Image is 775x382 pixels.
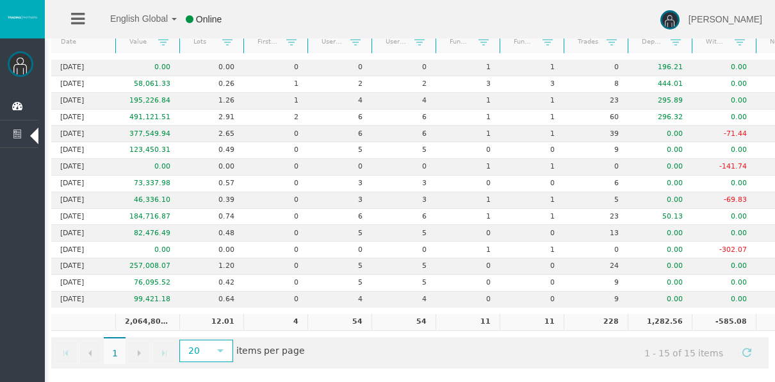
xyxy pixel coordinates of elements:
td: 0 [243,60,307,76]
td: 184,716.87 [115,209,179,226]
td: 5 [564,192,628,209]
td: 0.49 [179,142,243,159]
td: 0 [243,192,307,209]
td: 0.00 [628,292,692,308]
td: [DATE] [51,209,115,226]
td: 3 [307,176,371,192]
td: 0 [307,60,371,76]
td: 2.65 [179,126,243,142]
td: 82,476.49 [115,225,179,242]
a: Value [121,33,158,50]
td: -585.08 [692,314,756,331]
a: Lots [185,33,222,50]
a: Go to the next page [127,341,151,364]
td: [DATE] [51,110,115,126]
td: 0.00 [628,159,692,176]
td: 0.00 [179,159,243,176]
td: 9 [564,292,628,308]
td: 46,336.10 [115,192,179,209]
span: 20 [181,341,208,361]
td: 5 [371,275,436,292]
td: 444.01 [628,76,692,93]
td: 0.26 [179,76,243,93]
td: 0 [436,292,500,308]
td: 228 [564,314,628,331]
td: -302.07 [692,242,756,258]
td: 2 [371,76,436,93]
td: -141.74 [692,159,756,176]
td: 6 [371,209,436,226]
td: 0.64 [179,292,243,308]
td: 0.00 [115,60,179,76]
span: [PERSON_NAME] [689,14,762,24]
td: 0.00 [692,275,756,292]
td: [DATE] [51,258,115,275]
td: 6 [307,209,371,226]
td: 0.74 [179,209,243,226]
td: 11 [500,314,564,331]
td: 2 [307,76,371,93]
td: 195,226.84 [115,93,179,110]
span: English Global [94,13,168,24]
td: 0.00 [692,110,756,126]
td: 1 [436,60,500,76]
td: 1.20 [179,258,243,275]
td: 0.00 [179,60,243,76]
td: 0.00 [628,242,692,258]
td: 39 [564,126,628,142]
td: 0.39 [179,192,243,209]
td: 2.91 [179,110,243,126]
td: 0.00 [692,60,756,76]
td: 0 [243,242,307,258]
td: 1 [500,93,564,110]
td: 50.13 [628,209,692,226]
span: Go to the next page [134,348,144,358]
td: 5 [307,258,371,275]
td: 0 [243,142,307,159]
td: 3 [371,192,436,209]
td: 0 [307,159,371,176]
td: 8 [564,76,628,93]
td: 60 [564,110,628,126]
td: [DATE] [51,60,115,76]
td: 0.00 [628,192,692,209]
td: [DATE] [51,225,115,242]
td: 0 [564,60,628,76]
td: 2,064,802.14 [115,314,179,331]
a: Deposits [633,33,671,50]
td: 5 [307,225,371,242]
td: 1 [500,242,564,258]
td: 0.00 [628,126,692,142]
a: First trade [249,33,286,50]
td: 3 [436,76,500,93]
td: 0 [436,258,500,275]
td: 11 [436,314,500,331]
td: 0 [436,176,500,192]
td: 0.00 [115,242,179,258]
td: 5 [371,225,436,242]
td: 0 [371,159,436,176]
td: 0 [243,176,307,192]
td: 0 [243,126,307,142]
td: 1 [500,209,564,226]
td: [DATE] [51,76,115,93]
td: 3 [371,176,436,192]
td: [DATE] [51,126,115,142]
td: 12.01 [179,314,243,331]
td: 6 [564,176,628,192]
a: Go to the previous page [79,341,102,364]
td: 23 [564,93,628,110]
td: 0 [243,258,307,275]
td: 377,549.94 [115,126,179,142]
td: 73,337.98 [115,176,179,192]
td: 0.00 [179,242,243,258]
td: 0 [500,176,564,192]
td: 0 [500,258,564,275]
a: Users traded [313,33,350,50]
td: 0.00 [692,93,756,110]
span: Go to the first page [61,348,71,358]
td: 6 [307,126,371,142]
a: Go to the last page [152,341,175,364]
td: [DATE] [51,242,115,258]
td: 6 [307,110,371,126]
